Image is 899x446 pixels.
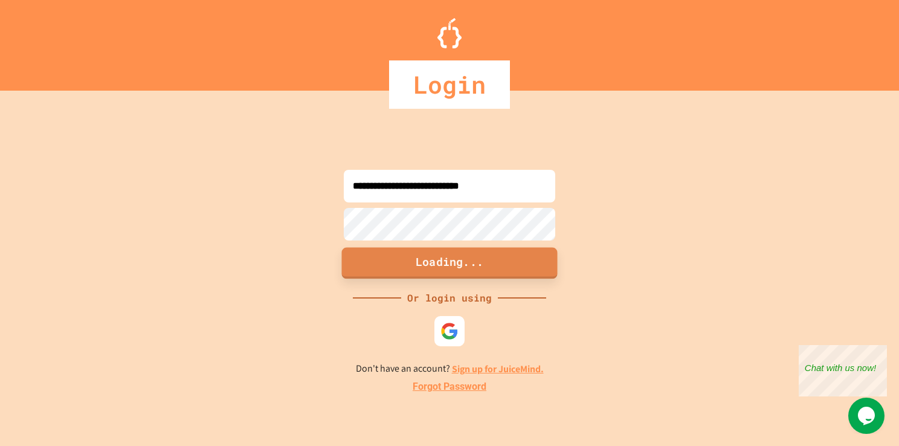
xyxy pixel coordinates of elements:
div: Login [389,60,510,109]
p: Don't have an account? [356,361,544,377]
button: Loading... [342,247,558,279]
iframe: chat widget [848,398,887,434]
iframe: chat widget [799,345,887,396]
div: Or login using [401,291,498,305]
img: Logo.svg [437,18,462,48]
a: Forgot Password [413,380,486,394]
img: google-icon.svg [440,322,459,340]
a: Sign up for JuiceMind. [452,363,544,375]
